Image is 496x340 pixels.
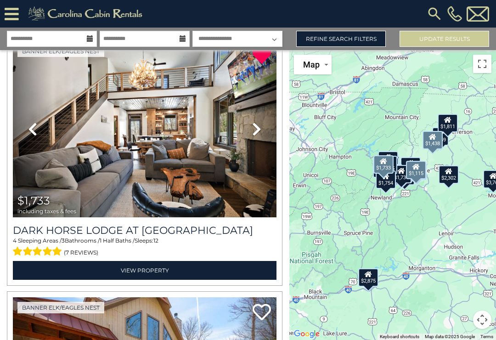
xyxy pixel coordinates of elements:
[406,160,426,179] div: $1,115
[373,155,394,174] div: $1,733
[17,208,76,214] span: including taxes & fees
[423,131,443,149] div: $1,438
[100,237,135,244] span: 1 Half Baths /
[153,237,158,244] span: 12
[62,237,65,244] span: 3
[400,157,421,176] div: $2,191
[17,45,104,57] a: Banner Elk/Eagles Nest
[358,268,378,286] div: $2,875
[473,55,491,73] button: Toggle fullscreen view
[480,334,493,339] a: Terms (opens in new tab)
[292,328,322,340] a: Open this area in Google Maps (opens a new window)
[395,166,415,185] div: $1,548
[378,151,398,170] div: $1,797
[376,170,396,189] div: $1,754
[400,31,489,47] button: Update Results
[426,6,443,22] img: search-regular.svg
[438,113,458,132] div: $1,811
[13,237,276,259] div: Sleeping Areas / Bathrooms / Sleeps:
[253,303,271,323] a: Add to favorites
[23,5,150,23] img: Khaki-logo.png
[439,165,459,184] div: $2,302
[473,311,491,329] button: Map camera controls
[380,334,419,340] button: Keyboard shortcuts
[294,55,332,74] button: Change map style
[13,41,276,218] img: thumbnail_164375639.jpeg
[391,164,411,183] div: $1,734
[13,224,276,237] h3: Dark Horse Lodge at Eagles Nest
[406,162,427,180] div: $1,673
[17,194,50,207] span: $1,733
[296,31,386,47] a: Refine Search Filters
[64,247,98,259] span: (7 reviews)
[17,302,104,313] a: Banner Elk/Eagles Nest
[425,334,475,339] span: Map data ©2025 Google
[379,150,395,169] div: $698
[13,237,17,244] span: 4
[445,6,464,22] a: [PHONE_NUMBER]
[13,224,276,237] a: Dark Horse Lodge at [GEOGRAPHIC_DATA]
[292,328,322,340] img: Google
[303,60,320,69] span: Map
[13,261,276,280] a: View Property
[253,46,271,66] a: Remove from favorites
